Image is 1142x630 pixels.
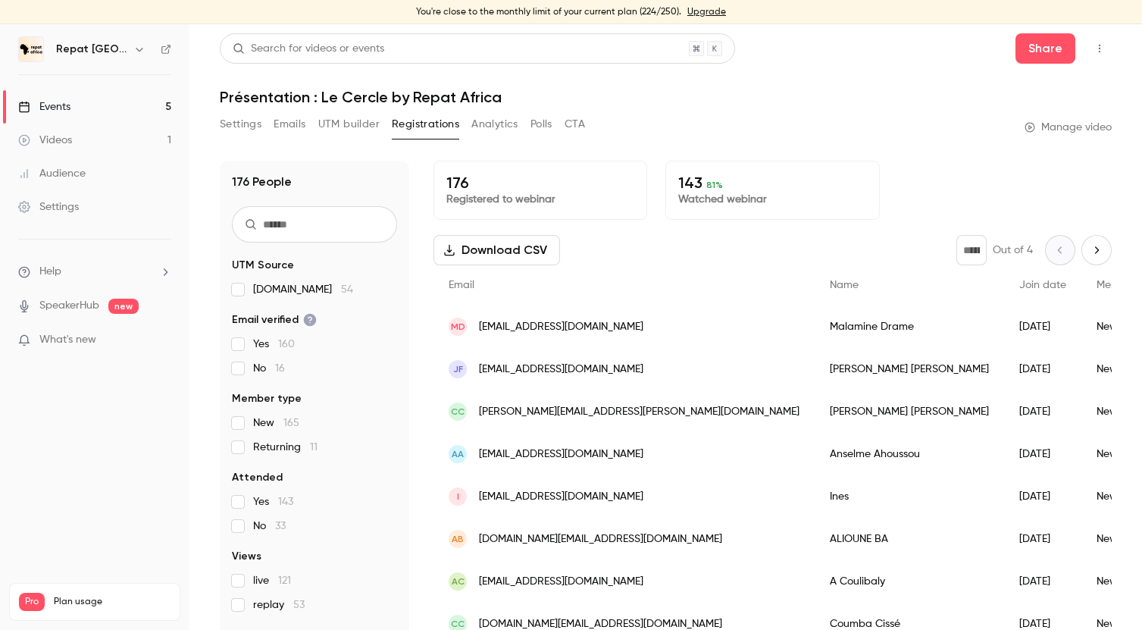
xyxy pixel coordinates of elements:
[1025,120,1112,135] a: Manage video
[479,362,643,378] span: [EMAIL_ADDRESS][DOMAIN_NAME]
[1004,390,1081,433] div: [DATE]
[232,258,294,273] span: UTM Source
[479,531,722,547] span: [DOMAIN_NAME][EMAIL_ADDRESS][DOMAIN_NAME]
[253,573,291,588] span: live
[392,112,459,136] button: Registrations
[293,600,305,610] span: 53
[479,404,799,420] span: [PERSON_NAME][EMAIL_ADDRESS][PERSON_NAME][DOMAIN_NAME]
[452,447,464,461] span: AA
[479,489,643,505] span: [EMAIL_ADDRESS][DOMAIN_NAME]
[1019,280,1066,290] span: Join date
[1004,306,1081,348] div: [DATE]
[830,280,859,290] span: Name
[220,88,1112,106] h1: Présentation : Le Cercle by Repat Africa
[278,339,295,349] span: 160
[452,575,465,588] span: AC
[565,112,585,136] button: CTA
[479,319,643,335] span: [EMAIL_ADDRESS][DOMAIN_NAME]
[108,299,139,314] span: new
[815,518,1004,560] div: ALIOUNE BA
[451,320,465,334] span: MD
[453,362,463,376] span: jF
[39,298,99,314] a: SpeakerHub
[278,575,291,586] span: 121
[678,192,866,207] p: Watched webinar
[18,264,171,280] li: help-dropdown-opener
[446,192,634,207] p: Registered to webinar
[815,433,1004,475] div: Anselme Ahoussou
[39,264,61,280] span: Help
[18,99,70,114] div: Events
[471,112,518,136] button: Analytics
[310,442,318,453] span: 11
[275,363,285,374] span: 16
[232,391,302,406] span: Member type
[815,348,1004,390] div: [PERSON_NAME] [PERSON_NAME]
[253,440,318,455] span: Returning
[19,37,43,61] img: Repat Africa
[275,521,286,531] span: 33
[687,6,726,18] a: Upgrade
[433,235,560,265] button: Download CSV
[232,173,292,191] h1: 176 People
[1004,348,1081,390] div: [DATE]
[479,574,643,590] span: [EMAIL_ADDRESS][DOMAIN_NAME]
[274,112,305,136] button: Emails
[232,549,261,564] span: Views
[678,174,866,192] p: 143
[479,447,643,462] span: [EMAIL_ADDRESS][DOMAIN_NAME]
[451,405,465,418] span: CC
[530,112,552,136] button: Polls
[153,334,171,347] iframe: Noticeable Trigger
[39,332,96,348] span: What's new
[1004,560,1081,603] div: [DATE]
[1004,518,1081,560] div: [DATE]
[815,306,1004,348] div: Malamine Drame
[1004,475,1081,518] div: [DATE]
[318,112,380,136] button: UTM builder
[56,42,127,57] h6: Repat [GEOGRAPHIC_DATA]
[232,470,283,485] span: Attended
[253,519,286,534] span: No
[253,494,293,509] span: Yes
[19,593,45,611] span: Pro
[18,133,72,148] div: Videos
[993,243,1033,258] p: Out of 4
[452,532,464,546] span: AB
[253,415,299,431] span: New
[253,337,295,352] span: Yes
[18,166,86,181] div: Audience
[815,475,1004,518] div: Ines
[446,174,634,192] p: 176
[253,282,353,297] span: [DOMAIN_NAME]
[220,112,261,136] button: Settings
[815,390,1004,433] div: [PERSON_NAME] [PERSON_NAME]
[1015,33,1075,64] button: Share
[815,560,1004,603] div: A Coulibaly
[54,596,171,608] span: Plan usage
[1004,433,1081,475] div: [DATE]
[253,361,285,376] span: No
[233,41,384,57] div: Search for videos or events
[253,597,305,613] span: replay
[18,199,79,215] div: Settings
[341,284,353,295] span: 54
[449,280,474,290] span: Email
[278,497,293,507] span: 143
[1081,235,1112,265] button: Next page
[706,180,723,190] span: 81 %
[283,418,299,428] span: 165
[457,490,459,503] span: I
[232,312,317,328] span: Email verified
